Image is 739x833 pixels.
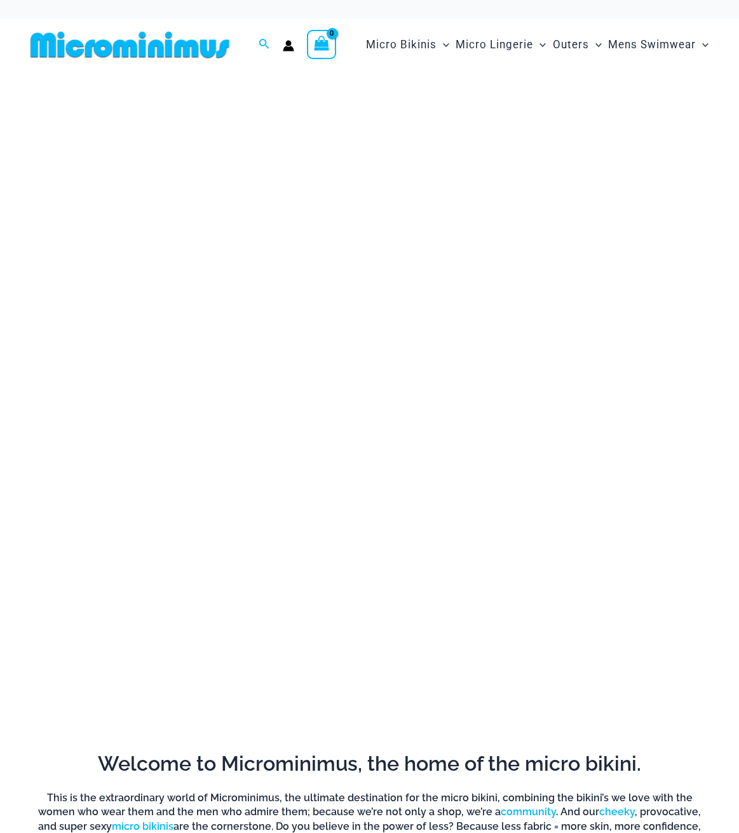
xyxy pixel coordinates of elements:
span: Outers [553,29,589,61]
h2: Welcome to Microminimus, the home of the micro bikini. [35,750,704,777]
a: micro bikinis [112,820,173,832]
a: Mens SwimwearMenu ToggleMenu Toggle [605,25,712,64]
nav: Site Navigation [361,24,714,66]
span: Mens Swimwear [608,29,696,61]
a: community [501,806,556,818]
a: OutersMenu ToggleMenu Toggle [550,25,605,64]
span: Menu Toggle [437,29,449,61]
a: Search icon link [259,37,270,53]
span: Menu Toggle [533,29,546,61]
a: Micro BikinisMenu ToggleMenu Toggle [363,25,452,64]
img: MM SHOP LOGO FLAT [25,30,234,59]
span: Menu Toggle [589,29,602,61]
a: Micro LingerieMenu ToggleMenu Toggle [452,25,549,64]
span: Micro Lingerie [456,29,533,61]
a: cheeky [599,806,635,818]
span: Menu Toggle [696,29,708,61]
a: View Shopping Cart, empty [307,30,336,59]
span: Micro Bikinis [366,29,437,61]
a: Account icon link [283,40,294,51]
